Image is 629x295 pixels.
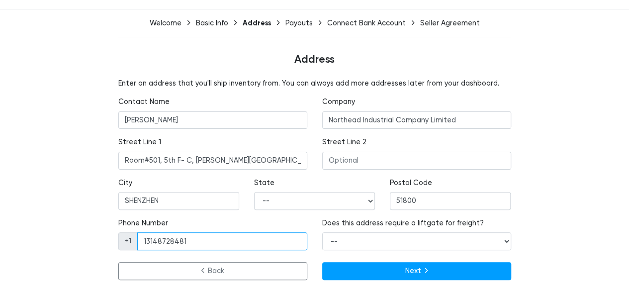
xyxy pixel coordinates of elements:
[285,19,313,27] div: Payouts
[243,18,271,27] div: Address
[322,137,366,148] label: Street Line 2
[322,111,511,129] input: Optional
[118,97,170,107] label: Contact Name
[118,232,138,250] span: +1
[322,97,355,107] label: Company
[118,178,132,189] label: City
[327,19,406,27] div: Connect Bank Account
[322,218,484,229] label: Does this address require a liftgate for freight?
[196,19,228,27] div: Basic Info
[16,53,613,66] h4: Address
[420,19,480,27] div: Seller Agreement
[118,218,168,229] label: Phone Number
[390,178,432,189] label: Postal Code
[118,78,511,89] p: Enter an address that you'll ship inventory from. You can always add more addresses later from yo...
[322,262,511,280] button: Next
[137,232,307,250] input: Only used to arrange shipping
[118,137,161,148] label: Street Line 1
[254,178,274,189] label: State
[150,19,181,27] div: Welcome
[118,262,307,280] a: Back
[322,152,511,170] input: Optional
